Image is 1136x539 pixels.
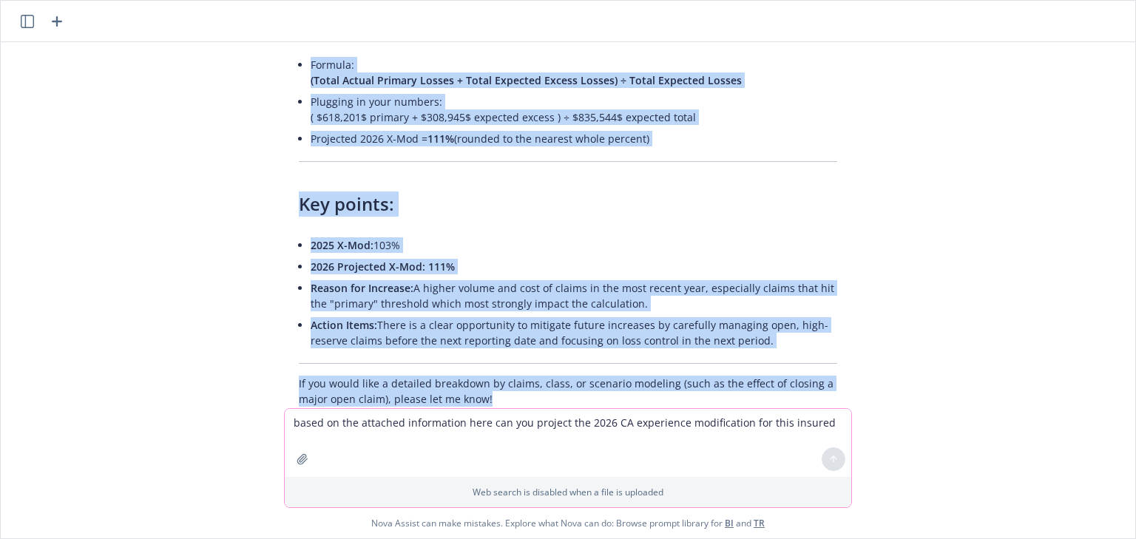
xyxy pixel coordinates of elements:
li: A higher volume and cost of claims in the most recent year, especially claims that hit the "prima... [311,277,837,314]
span: 2025 X-Mod: [311,238,373,252]
span: Action Items: [311,318,377,332]
span: 2026 Projected X-Mod: [311,260,425,274]
span: 111% [427,132,454,146]
span: 111% [428,260,455,274]
a: TR [754,517,765,529]
p: Projected 2026 X-Mod = (rounded to the nearest whole percent) [311,131,837,146]
a: BI [725,517,734,529]
li: 103% [311,234,837,256]
p: Web search is disabled when a file is uploaded [294,486,842,498]
span: Nova Assist can make mistakes. Explore what Nova can do: Browse prompt library for and [7,508,1129,538]
li: There is a clear opportunity to mitigate future increases by carefully managing open, high-reserv... [311,314,837,351]
p: If you would like a detailed breakdown by claims, class, or scenario modeling (such as the effect... [299,376,837,407]
span: Reason for Increase: [311,281,413,295]
h3: Key points: [299,191,837,217]
p: Plugging in your numbers: ( $618,201$ primary + $308,945$ expected excess ) ÷ $835,544$ expected ... [311,94,837,125]
span: (Total Actual Primary Losses + Total Expected Excess Losses) ÷ Total Expected Losses [311,73,742,87]
p: Formula: [311,57,837,88]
